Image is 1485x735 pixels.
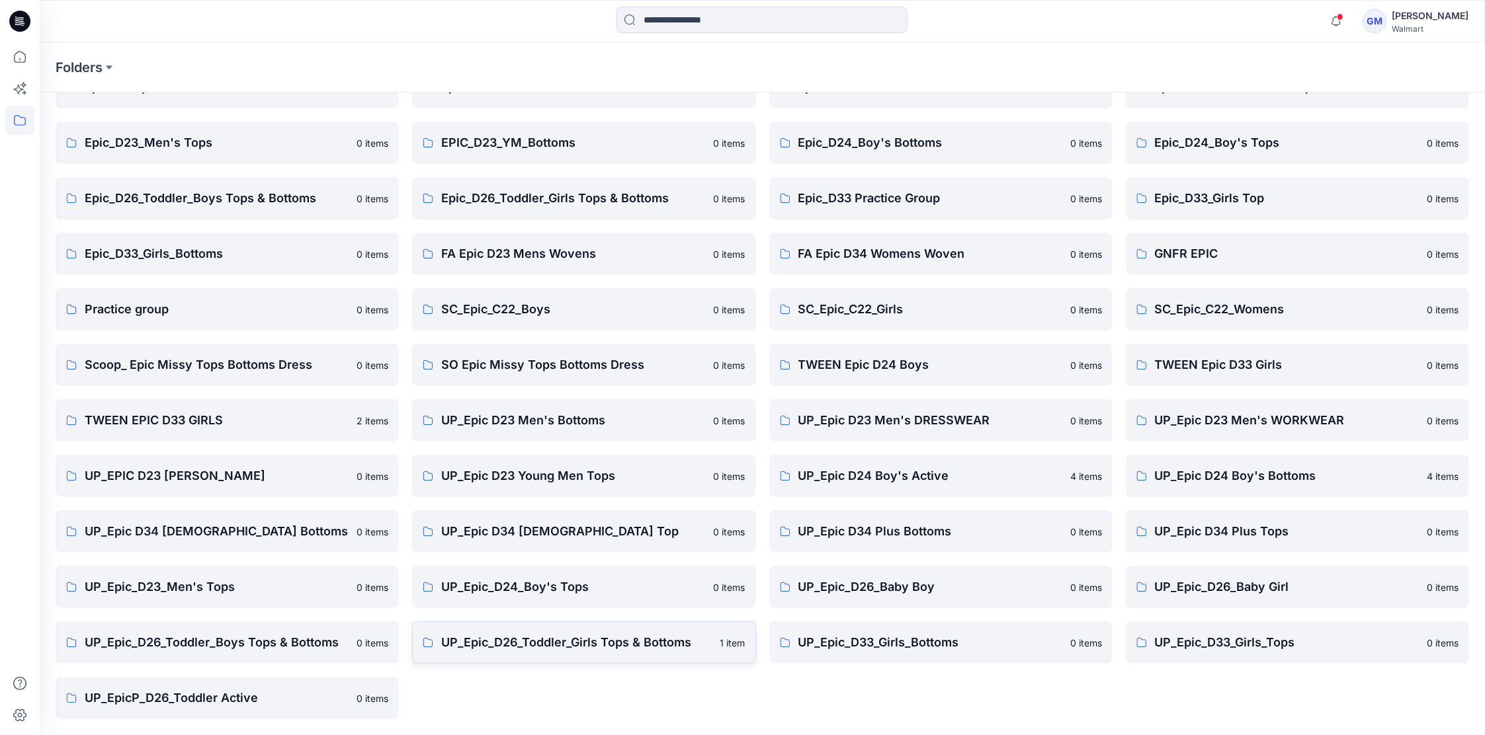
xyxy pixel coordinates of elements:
[85,300,349,319] p: Practice group
[1427,414,1459,428] p: 0 items
[798,467,1062,485] p: UP_Epic D24 Boy's Active
[798,411,1062,430] p: UP_Epic D23 Men's DRESSWEAR
[1427,192,1459,206] p: 0 items
[1126,122,1469,164] a: Epic_D24_Boy's Tops0 items
[1126,288,1469,330] a: SC_Epic_C22_Womens0 items
[714,303,745,317] p: 0 items
[441,134,705,152] p: EPIC_D23_YM_Bottoms
[769,455,1113,497] a: UP_Epic D24 Boy's Active4 items
[441,189,705,208] p: Epic_D26_Toddler_Girls Tops & Bottoms
[357,414,388,428] p: 2 items
[1427,469,1459,483] p: 4 items
[1427,358,1459,372] p: 0 items
[714,580,745,594] p: 0 items
[85,578,349,596] p: UP_Epic_D23_Men's Tops
[769,510,1113,553] a: UP_Epic D34 Plus Bottoms0 items
[85,467,349,485] p: UP_EPIC D23 [PERSON_NAME]
[798,189,1062,208] p: Epic_D33 Practice Group
[798,522,1062,541] p: UP_Epic D34 Plus Bottoms
[1126,399,1469,442] a: UP_Epic D23 Men's WORKWEAR0 items
[798,633,1062,652] p: UP_Epic_D33_Girls_Bottoms
[1155,300,1419,319] p: SC_Epic_C22_Womens
[1155,578,1419,596] p: UP_Epic_D26_Baby Girl
[1155,356,1419,374] p: TWEEN Epic D33 Girls
[1126,344,1469,386] a: TWEEN Epic D33 Girls0 items
[441,300,705,319] p: SC_Epic_C22_Boys
[56,177,399,219] a: Epic_D26_Toddler_Boys Tops & Bottoms0 items
[441,467,705,485] p: UP_Epic D23 Young Men Tops
[1070,303,1102,317] p: 0 items
[1070,136,1102,150] p: 0 items
[56,677,399,719] a: UP_EpicP_D26_Toddler Active0 items
[1155,522,1419,541] p: UP_Epic D34 Plus Tops
[412,344,755,386] a: SO Epic Missy Tops Bottoms Dress0 items
[769,233,1113,275] a: FA Epic D34 Womens Woven0 items
[798,578,1062,596] p: UP_Epic_D26_Baby Boy
[441,411,705,430] p: UP_Epic D23 Men's Bottoms
[714,247,745,261] p: 0 items
[56,122,399,164] a: Epic_D23_Men's Tops0 items
[56,399,399,442] a: TWEEN EPIC D33 GIRLS2 items
[1126,566,1469,608] a: UP_Epic_D26_Baby Girl0 items
[1126,177,1469,219] a: Epic_D33_Girls Top0 items
[412,122,755,164] a: EPIC_D23_YM_Bottoms0 items
[56,288,399,330] a: Practice group0 items
[1155,467,1419,485] p: UP_Epic D24 Boy's Bottoms
[357,525,388,539] p: 0 items
[85,134,349,152] p: Epic_D23_Men's Tops
[769,566,1113,608] a: UP_Epic_D26_Baby Boy0 items
[412,621,755,664] a: UP_Epic_D26_Toddler_Girls Tops & Bottoms1 item
[357,247,388,261] p: 0 items
[441,578,705,596] p: UP_Epic_D24_Boy's Tops
[1070,247,1102,261] p: 0 items
[1070,414,1102,428] p: 0 items
[56,344,399,386] a: Scoop_ Epic Missy Tops Bottoms Dress0 items
[56,621,399,664] a: UP_Epic_D26_Toddler_Boys Tops & Bottoms0 items
[56,455,399,497] a: UP_EPIC D23 [PERSON_NAME]0 items
[798,245,1062,263] p: FA Epic D34 Womens Woven
[56,566,399,608] a: UP_Epic_D23_Men's Tops0 items
[85,189,349,208] p: Epic_D26_Toddler_Boys Tops & Bottoms
[769,399,1113,442] a: UP_Epic D23 Men's DRESSWEAR0 items
[56,510,399,553] a: UP_Epic D34 [DEMOGRAPHIC_DATA] Bottoms0 items
[357,580,388,594] p: 0 items
[769,288,1113,330] a: SC_Epic_C22_Girls0 items
[1070,636,1102,650] p: 0 items
[412,233,755,275] a: FA Epic D23 Mens Wovens0 items
[1392,24,1468,34] div: Walmart
[1427,303,1459,317] p: 0 items
[798,134,1062,152] p: Epic_D24_Boy's Bottoms
[1427,136,1459,150] p: 0 items
[85,633,349,652] p: UP_Epic_D26_Toddler_Boys Tops & Bottoms
[441,522,705,541] p: UP_Epic D34 [DEMOGRAPHIC_DATA] Top
[1363,9,1386,33] div: GM
[441,356,705,374] p: SO Epic Missy Tops Bottoms Dress
[1126,621,1469,664] a: UP_Epic_D33_Girls_Tops0 items
[1070,469,1102,483] p: 4 items
[441,245,705,263] p: FA Epic D23 Mens Wovens
[412,177,755,219] a: Epic_D26_Toddler_Girls Tops & Bottoms0 items
[357,358,388,372] p: 0 items
[714,136,745,150] p: 0 items
[1126,510,1469,553] a: UP_Epic D34 Plus Tops0 items
[769,122,1113,164] a: Epic_D24_Boy's Bottoms0 items
[412,399,755,442] a: UP_Epic D23 Men's Bottoms0 items
[412,566,755,608] a: UP_Epic_D24_Boy's Tops0 items
[1427,525,1459,539] p: 0 items
[357,469,388,483] p: 0 items
[1070,358,1102,372] p: 0 items
[714,358,745,372] p: 0 items
[441,633,712,652] p: UP_Epic_D26_Toddler_Girls Tops & Bottoms
[1427,580,1459,594] p: 0 items
[357,303,388,317] p: 0 items
[56,58,103,77] a: Folders
[85,689,349,707] p: UP_EpicP_D26_Toddler Active
[357,636,388,650] p: 0 items
[1155,411,1419,430] p: UP_Epic D23 Men's WORKWEAR
[1427,636,1459,650] p: 0 items
[1070,580,1102,594] p: 0 items
[1070,525,1102,539] p: 0 items
[357,691,388,705] p: 0 items
[1392,8,1468,24] div: [PERSON_NAME]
